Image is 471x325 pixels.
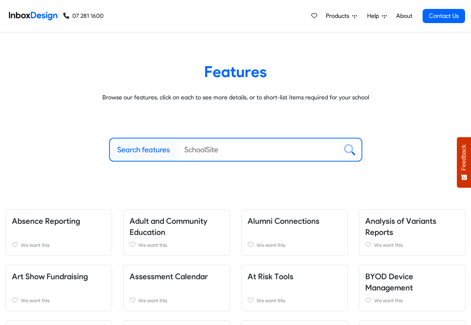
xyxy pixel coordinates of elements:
[248,216,319,226] a: Alumni Connections
[21,297,50,303] span: We want this
[236,265,353,311] div: At Risk Tools
[117,144,170,155] label: Search features
[257,297,285,303] span: We want this
[323,9,360,23] a: Products
[353,265,471,311] div: BYOD Device Management
[130,272,208,281] a: Assessment Calendar
[11,62,460,81] heading: Features
[130,240,223,249] a: We want this
[12,296,106,305] a: We want this
[118,265,235,311] div: Assessment Calendar
[21,242,50,248] span: We want this
[326,12,352,20] span: Products
[248,240,341,249] a: We want this
[365,272,413,292] a: BYOD Device Management
[118,209,235,256] div: Adult and Community Education
[12,216,80,226] a: Absence Reporting
[177,138,338,161] input: SchoolSite
[257,242,285,248] span: We want this
[12,272,88,281] a: Art Show Fundraising
[374,242,403,248] span: We want this
[353,209,471,256] div: Analysis of Variants Reports
[139,242,167,248] span: We want this
[248,272,293,281] a: At Risk Tools
[130,216,207,237] a: Adult and Community Education
[12,240,106,249] a: We want this
[457,137,471,188] button: Feedback - Show survey
[11,93,460,102] p: Browse our features, click on each to see more details, or to short-list items required for your ...
[364,9,390,23] a: Help
[248,296,341,305] a: We want this
[236,209,353,256] div: Alumni Connections
[394,9,414,23] a: About
[423,9,465,23] a: Contact Us
[139,297,167,303] span: We want this
[461,144,467,171] span: Feedback
[365,240,459,249] a: We want this
[367,12,382,20] span: Help
[365,216,436,237] a: Analysis of Variants Reports
[63,12,104,20] a: 07 281 1600
[374,297,403,303] span: We want this
[365,296,459,305] a: We want this
[130,296,223,305] a: We want this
